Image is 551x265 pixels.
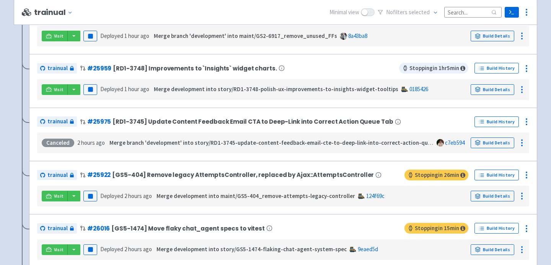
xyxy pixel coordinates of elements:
strong: Merge branch 'development' into maint/GS2-6917_remove_unused_FFs [154,32,337,39]
span: Deployed [100,32,149,39]
strong: Merge development into story/RD1-3748-polish-ux-improvements-to-insights-widget-tooltips [154,85,398,93]
a: Build History [474,170,519,180]
span: [RD1-3748] Improvements to `Insights` widget charts. [113,65,277,72]
span: [GS5-1474] Move flaky chat_agent specs to vitest [111,225,265,232]
span: selected [409,8,430,16]
a: Build Details [471,31,514,41]
a: Build Details [471,137,514,148]
time: 1 hour ago [124,32,149,39]
strong: Merge development into maint/GS5-404_remove-attempts-legacy-controller [156,192,355,200]
span: Deployed [100,245,152,253]
span: trainual [47,64,68,73]
div: Canceled [42,139,74,147]
span: Stopping in 15 min [404,223,468,234]
button: Pause [83,84,97,95]
a: Visit [42,191,68,201]
span: trainual [47,117,68,126]
a: trainual [37,116,77,127]
a: 0185426 [409,85,428,93]
a: Build Details [471,191,514,201]
button: trainual [34,8,76,17]
span: Visit [54,33,64,39]
a: Build Details [471,244,514,255]
a: 124f69c [366,192,385,200]
a: Build History [474,116,519,127]
time: 2 hours ago [124,192,152,200]
span: [RD1-3745] Update Content Feedback Email CTA to Deep-Link into Correct Action Queue Tab [112,118,393,125]
a: #26016 [87,224,110,232]
button: Pause [83,244,97,255]
span: [GS5-404] Remove legacy AttemptsController, replaced by Ajax::AttemptsController [112,172,374,178]
span: trainual [47,171,68,180]
a: Build History [474,63,519,74]
time: 2 hours ago [124,245,152,253]
a: Terminal [505,7,519,18]
a: Build History [474,223,519,234]
button: Pause [83,191,97,201]
span: Minimal view [329,8,359,17]
a: 9eaed5d [358,245,378,253]
span: Visit [54,193,64,199]
a: c7eb594 [445,139,465,146]
span: Deployed [100,85,149,93]
span: No filter s [386,8,430,17]
span: Stopping in 26 min [404,170,468,180]
strong: Merge branch 'development' into story/RD1-3745-update-content-feedback-email-cte-to-deep-link-int... [109,139,448,146]
strong: Merge development into story/GS5-1474-flaking-chat-agent-system-spec [156,245,347,253]
a: #25922 [87,171,111,179]
span: Visit [54,247,64,253]
a: Visit [42,31,68,41]
a: #25959 [87,64,111,72]
a: #25975 [87,118,111,126]
a: Visit [42,244,68,255]
a: trainual [37,63,77,74]
button: Pause [83,31,97,41]
time: 2 hours ago [77,139,105,146]
span: Visit [54,87,64,93]
a: trainual [37,223,77,234]
span: Stopping in 1 hr 5 min [399,63,468,74]
a: Visit [42,84,68,95]
input: Search... [444,7,502,17]
a: Build Details [471,84,514,95]
span: trainual [47,224,68,233]
a: 8a43ba8 [348,32,367,39]
a: trainual [37,170,77,180]
time: 1 hour ago [124,85,149,93]
span: Deployed [100,192,152,200]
